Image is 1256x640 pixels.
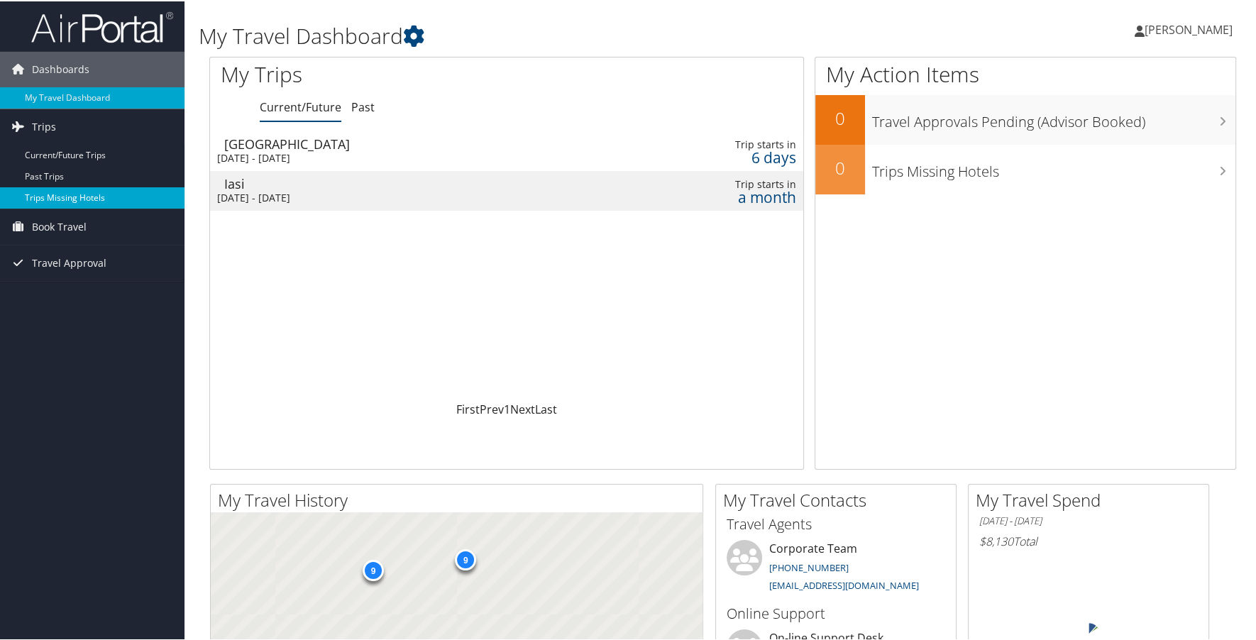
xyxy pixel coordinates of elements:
a: 0Travel Approvals Pending (Advisor Booked) [815,94,1235,143]
a: [PHONE_NUMBER] [769,560,849,573]
div: a month [661,189,796,202]
h1: My Trips [221,58,546,88]
h3: Online Support [727,602,945,622]
span: Book Travel [32,208,87,243]
div: 9 [363,558,384,580]
span: Dashboards [32,50,89,86]
img: airportal-logo.png [31,9,173,43]
a: Last [535,400,557,416]
h1: My Travel Dashboard [199,20,898,50]
h6: [DATE] - [DATE] [979,513,1198,526]
span: $8,130 [979,532,1013,548]
h2: 0 [815,155,865,179]
h2: 0 [815,105,865,129]
a: Current/Future [260,98,341,114]
h6: Total [979,532,1198,548]
a: Past [351,98,375,114]
h1: My Action Items [815,58,1235,88]
a: Prev [480,400,504,416]
a: [PERSON_NAME] [1135,7,1247,50]
h2: My Travel Contacts [723,487,956,511]
a: 0Trips Missing Hotels [815,143,1235,193]
a: Next [510,400,535,416]
h2: My Travel Spend [976,487,1208,511]
a: First [456,400,480,416]
div: [DATE] - [DATE] [217,190,581,203]
h2: My Travel History [218,487,703,511]
a: 1 [504,400,510,416]
div: Iasi [224,176,588,189]
div: Trip starts in [661,137,796,150]
a: [EMAIL_ADDRESS][DOMAIN_NAME] [769,578,919,590]
li: Corporate Team [720,539,952,597]
div: [DATE] - [DATE] [217,150,581,163]
h3: Travel Agents [727,513,945,533]
div: Trip starts in [661,177,796,189]
h3: Travel Approvals Pending (Advisor Booked) [872,104,1235,131]
div: 9 [455,548,476,569]
span: Travel Approval [32,244,106,280]
span: [PERSON_NAME] [1145,21,1233,36]
div: [GEOGRAPHIC_DATA] [224,136,588,149]
div: 6 days [661,150,796,162]
span: Trips [32,108,56,143]
h3: Trips Missing Hotels [872,153,1235,180]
